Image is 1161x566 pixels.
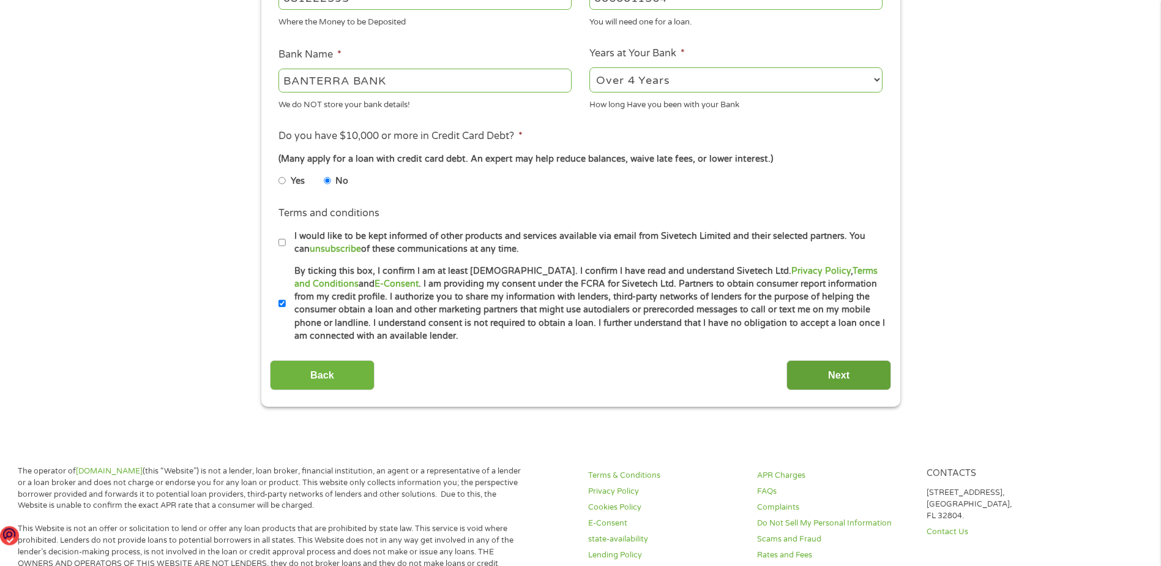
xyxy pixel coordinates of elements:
a: [DOMAIN_NAME] [76,466,143,476]
a: Privacy Policy [791,266,851,276]
label: By ticking this box, I confirm I am at least [DEMOGRAPHIC_DATA]. I confirm I have read and unders... [286,265,886,343]
input: Next [786,360,891,390]
div: (Many apply for a loan with credit card debt. An expert may help reduce balances, waive late fees... [278,153,882,166]
a: Complaints [757,502,911,513]
label: Bank Name [278,48,342,61]
a: Do Not Sell My Personal Information [757,518,911,529]
a: Terms & Conditions [588,470,742,481]
a: Terms and Conditions [294,266,878,289]
div: We do NOT store your bank details! [278,94,572,111]
a: Privacy Policy [588,486,742,497]
label: Years at Your Bank [589,47,685,60]
label: No [335,175,348,188]
label: Do you have $10,000 or more in Credit Card Debt? [278,130,523,143]
label: Yes [291,175,305,188]
a: APR Charges [757,470,911,481]
label: Terms and conditions [278,207,379,220]
a: FAQs [757,486,911,497]
a: Cookies Policy [588,502,742,513]
a: unsubscribe [310,244,361,254]
a: Scams and Fraud [757,534,911,545]
input: Back [270,360,375,390]
div: How long Have you been with your Bank [589,94,883,111]
p: The operator of (this “Website”) is not a lender, loan broker, financial institution, an agent or... [18,466,526,512]
a: Rates and Fees [757,549,911,561]
label: I would like to be kept informed of other products and services available via email from Sivetech... [286,230,886,256]
a: E-Consent [588,518,742,529]
p: [STREET_ADDRESS], [GEOGRAPHIC_DATA], FL 32804. [927,487,1081,522]
h4: Contacts [927,468,1081,480]
a: state-availability [588,534,742,545]
a: Lending Policy [588,549,742,561]
a: Contact Us [927,526,1081,538]
div: You will need one for a loan. [589,12,883,29]
a: E-Consent [375,279,419,289]
div: Where the Money to be Deposited [278,12,572,29]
